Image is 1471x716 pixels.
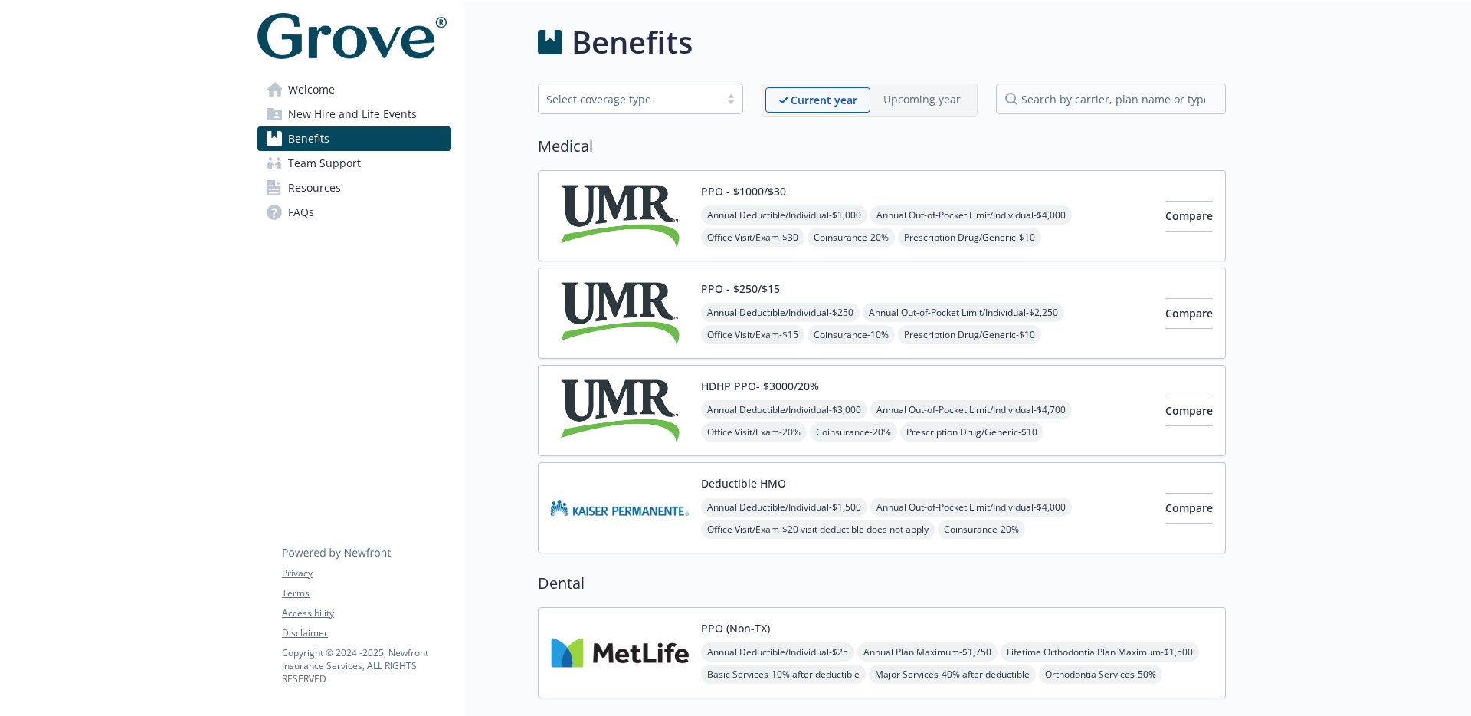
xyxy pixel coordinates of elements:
[863,303,1064,322] span: Annual Out-of-Pocket Limit/Individual - $2,250
[1165,493,1213,524] button: Compare
[701,642,854,662] span: Annual Deductible/Individual - $25
[572,19,693,65] h1: Benefits
[282,586,450,600] a: Terms
[701,281,780,297] button: PPO - $250/$15
[1165,298,1213,329] button: Compare
[791,92,857,108] p: Current year
[551,378,689,443] img: UMR carrier logo
[288,126,329,151] span: Benefits
[551,620,689,685] img: Metlife Inc carrier logo
[257,102,451,126] a: New Hire and Life Events
[1165,201,1213,232] button: Compare
[538,572,1226,595] h2: Dental
[288,176,341,200] span: Resources
[257,200,451,225] a: FAQs
[701,303,860,322] span: Annual Deductible/Individual - $250
[808,228,895,247] span: Coinsurance - 20%
[898,228,1041,247] span: Prescription Drug/Generic - $10
[1165,209,1213,223] span: Compare
[288,151,361,176] span: Team Support
[701,183,786,199] button: PPO - $1000/$30
[1165,396,1213,426] button: Compare
[551,475,689,540] img: Kaiser Permanente Insurance Company carrier logo
[1165,501,1213,515] span: Compare
[701,665,866,684] span: Basic Services - 10% after deductible
[701,520,935,539] span: Office Visit/Exam - $20 visit deductible does not apply
[701,325,804,344] span: Office Visit/Exam - $15
[996,84,1226,114] input: search by carrier, plan name or type
[701,498,867,517] span: Annual Deductible/Individual - $1,500
[701,475,786,491] button: Deductible HMO
[288,200,314,225] span: FAQs
[701,620,770,636] button: PPO (Non-TX)
[551,281,689,346] img: UMR carrier logo
[282,646,450,685] p: Copyright © 2024 - 2025 , Newfront Insurance Services, ALL RIGHTS RESERVED
[870,205,1072,225] span: Annual Out-of-Pocket Limit/Individual - $4,000
[870,400,1072,419] span: Annual Out-of-Pocket Limit/Individual - $4,700
[1001,642,1199,662] span: Lifetime Orthodontia Plan Maximum - $1,500
[870,87,974,113] span: Upcoming year
[538,135,1226,158] h2: Medical
[282,567,450,580] a: Privacy
[701,400,867,419] span: Annual Deductible/Individual - $3,000
[282,606,450,620] a: Accessibility
[282,626,450,640] a: Disclaimer
[938,520,1025,539] span: Coinsurance - 20%
[869,665,1036,684] span: Major Services - 40% after deductible
[701,205,867,225] span: Annual Deductible/Individual - $1,000
[551,183,689,248] img: UMR carrier logo
[883,91,961,107] p: Upcoming year
[288,102,417,126] span: New Hire and Life Events
[701,422,807,442] span: Office Visit/Exam - 20%
[288,77,335,102] span: Welcome
[701,228,804,247] span: Office Visit/Exam - $30
[810,422,897,442] span: Coinsurance - 20%
[257,176,451,200] a: Resources
[257,126,451,151] a: Benefits
[857,642,998,662] span: Annual Plan Maximum - $1,750
[1039,665,1162,684] span: Orthodontia Services - 50%
[870,498,1072,517] span: Annual Out-of-Pocket Limit/Individual - $4,000
[900,422,1043,442] span: Prescription Drug/Generic - $10
[1165,403,1213,418] span: Compare
[898,325,1041,344] span: Prescription Drug/Generic - $10
[546,91,712,107] div: Select coverage type
[701,378,819,394] button: HDHP PPO- $3000/20%
[808,325,895,344] span: Coinsurance - 10%
[257,151,451,176] a: Team Support
[1165,306,1213,320] span: Compare
[257,77,451,102] a: Welcome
